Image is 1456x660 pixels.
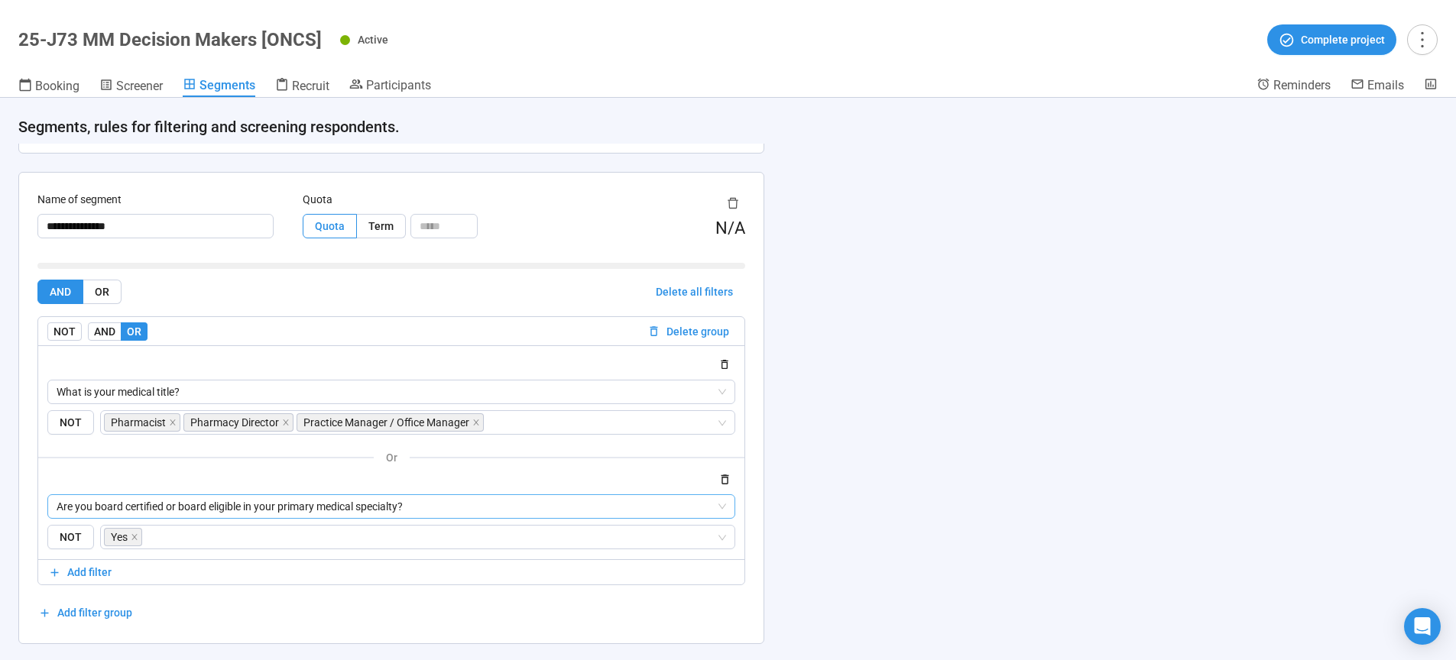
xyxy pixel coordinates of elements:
span: Pharmacist [104,413,180,432]
span: Pharmacy Director [190,414,279,431]
span: Yes [111,529,128,545]
span: close [131,533,138,541]
button: Add filter group [37,600,133,625]
span: AND [94,325,115,338]
span: Recruit [292,79,329,93]
span: Segments [199,78,255,92]
span: delete [727,197,739,209]
span: Participants [366,78,431,92]
span: Screener [116,79,163,93]
span: Add filter [67,564,112,581]
label: Quota [303,191,332,208]
span: Delete group [666,323,729,340]
span: close [472,419,480,426]
span: Booking [35,79,79,93]
span: AND [50,286,71,298]
span: Active [358,34,388,46]
a: Booking [18,77,79,97]
a: Recruit [275,77,329,97]
span: Pharmacist [111,414,166,431]
a: Reminders [1257,77,1331,95]
span: Term [368,220,394,232]
span: Practice Manager / Office Manager [297,413,484,432]
button: delete [721,191,745,215]
span: Quota [315,220,345,232]
a: Participants [349,77,431,95]
h4: Segments, rules for filtering and screening respondents. [18,116,1425,137]
button: Complete project [1267,24,1396,55]
a: Emails [1351,77,1404,95]
button: Delete all filters [644,280,745,304]
span: What is your medical title? [57,380,726,403]
span: Complete project [1301,31,1385,48]
span: Emails [1367,78,1404,92]
span: Delete all filters [656,283,733,300]
span: Add filter group [57,604,132,621]
span: more [1412,29,1432,50]
button: more [1407,24,1438,55]
div: Open Intercom Messenger [1404,608,1441,645]
a: Segments [183,77,255,97]
a: Screener [99,77,163,97]
span: Pharmacy Director [183,413,293,432]
span: or [386,451,397,464]
span: Practice Manager / Office Manager [303,414,469,431]
button: Delete group [641,322,735,341]
span: Yes [104,528,142,546]
span: OR [95,286,109,298]
button: Add filter [38,560,744,584]
span: Reminders [1273,78,1331,92]
label: Name of segment [37,191,122,208]
span: Are you board certified or board eligible in your primary medical specialty? [57,495,726,518]
span: OR [127,325,141,338]
span: close [169,419,177,426]
div: N/A [715,215,745,242]
h1: 25-J73 MM Decision Makers [ONCS] [18,29,322,50]
span: close [282,419,290,426]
